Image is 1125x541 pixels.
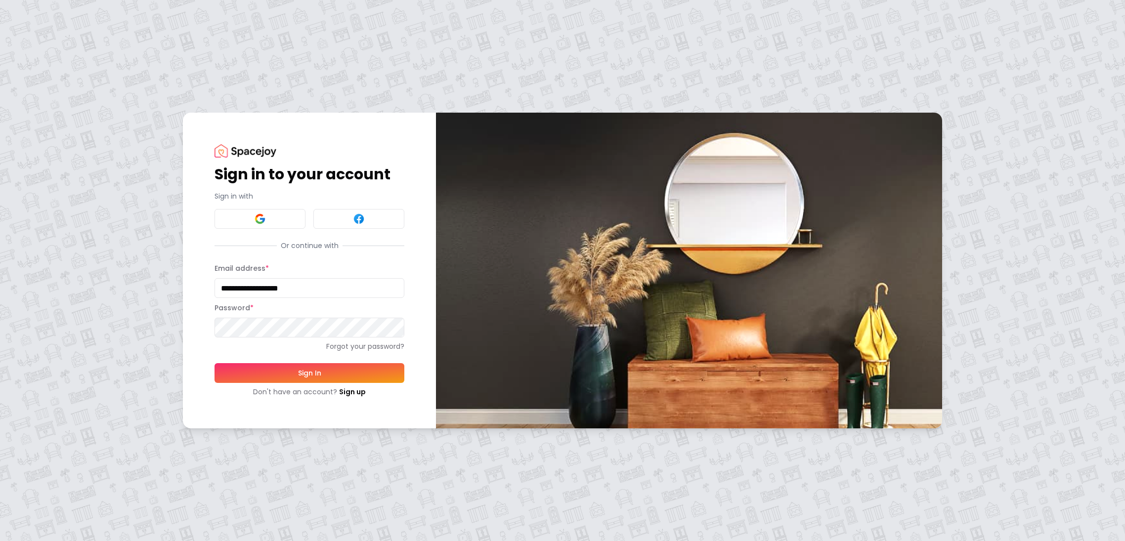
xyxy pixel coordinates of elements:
label: Email address [215,263,269,273]
p: Sign in with [215,191,404,201]
div: Don't have an account? [215,387,404,397]
img: banner [436,113,942,428]
img: Facebook signin [353,213,365,225]
a: Sign up [339,387,366,397]
img: Google signin [254,213,266,225]
span: Or continue with [277,241,343,250]
img: Spacejoy Logo [215,144,276,158]
button: Sign In [215,363,404,383]
label: Password [215,303,254,313]
a: Forgot your password? [215,341,404,351]
h1: Sign in to your account [215,166,404,183]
